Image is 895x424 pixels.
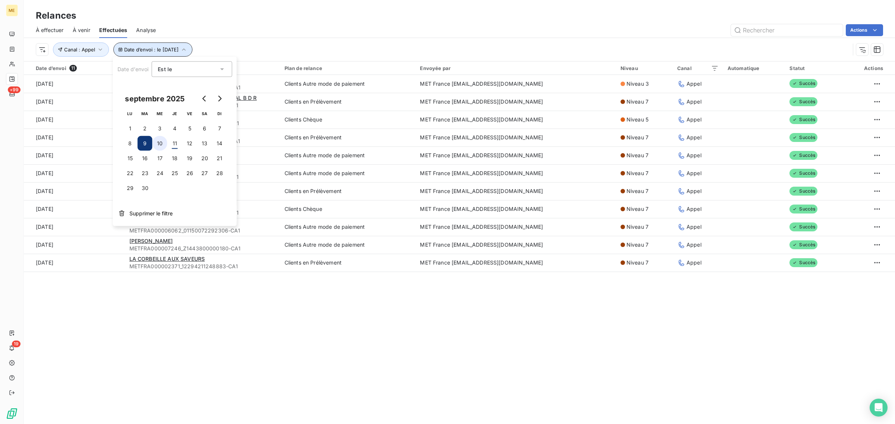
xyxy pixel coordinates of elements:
[415,254,616,272] td: MET France [EMAIL_ADDRESS][DOMAIN_NAME]
[212,136,227,151] button: 14
[687,187,701,195] span: Appel
[789,222,817,231] span: Succès
[113,205,237,222] button: Supprimer le filtre
[789,187,817,196] span: Succès
[789,115,817,124] span: Succès
[182,106,197,121] th: vendredi
[197,151,212,166] button: 20
[113,42,192,57] button: Date d’envoi : le [DATE]
[123,181,138,196] button: 29
[626,241,649,249] span: Niveau 7
[24,111,125,129] td: [DATE]
[846,24,883,36] button: Actions
[626,98,649,105] span: Niveau 7
[99,26,128,34] span: Effectuées
[415,111,616,129] td: MET France [EMAIL_ADDRESS][DOMAIN_NAME]
[158,66,172,72] span: Est le
[12,341,21,347] span: 19
[280,164,416,182] td: Clients Autre mode de paiement
[677,65,719,71] div: Canal
[789,258,817,267] span: Succès
[415,146,616,164] td: MET France [EMAIL_ADDRESS][DOMAIN_NAME]
[212,166,227,181] button: 28
[138,151,153,166] button: 16
[280,218,416,236] td: Clients Autre mode de paiement
[789,133,817,142] span: Succès
[415,200,616,218] td: MET France [EMAIL_ADDRESS][DOMAIN_NAME]
[626,134,649,141] span: Niveau 7
[197,106,212,121] th: samedi
[280,111,416,129] td: Clients Chèque
[153,121,167,136] button: 3
[789,240,817,249] span: Succès
[182,136,197,151] button: 12
[280,254,416,272] td: Clients en Prélèvement
[212,151,227,166] button: 21
[136,26,156,34] span: Analyse
[415,93,616,111] td: MET France [EMAIL_ADDRESS][DOMAIN_NAME]
[24,75,125,93] td: [DATE]
[415,236,616,254] td: MET France [EMAIL_ADDRESS][DOMAIN_NAME]
[728,65,781,71] div: Automatique
[626,116,649,123] span: Niveau 5
[197,136,212,151] button: 13
[280,236,416,254] td: Clients Autre mode de paiement
[687,152,701,159] span: Appel
[36,26,64,34] span: À effectuer
[138,106,153,121] th: mardi
[124,47,179,53] span: Date d’envoi : le [DATE]
[280,200,416,218] td: Clients Chèque
[6,408,18,420] img: Logo LeanPay
[415,218,616,236] td: MET France [EMAIL_ADDRESS][DOMAIN_NAME]
[182,121,197,136] button: 5
[846,65,883,71] div: Actions
[687,223,701,231] span: Appel
[789,79,817,88] span: Succès
[789,205,817,213] span: Succès
[123,166,138,181] button: 22
[212,121,227,136] button: 7
[212,91,227,106] button: Go to next month
[138,136,153,151] button: 9
[123,121,138,136] button: 1
[870,399,888,417] div: Open Intercom Messenger
[123,92,188,104] div: septembre 2025
[153,106,167,121] th: mercredi
[687,241,701,249] span: Appel
[280,75,416,93] td: Clients Autre mode de paiement
[182,151,197,166] button: 19
[167,106,182,121] th: jeudi
[789,151,817,160] span: Succès
[731,24,843,36] input: Rechercher
[8,86,21,93] span: +99
[285,65,411,71] div: Plan de relance
[24,200,125,218] td: [DATE]
[197,91,212,106] button: Go to previous month
[129,245,276,252] span: METFRA000007246_Z1443800000180-CA1
[6,4,18,16] div: ME
[626,205,649,213] span: Niveau 7
[24,218,125,236] td: [DATE]
[153,166,167,181] button: 24
[117,66,149,72] span: Date d’envoi
[415,129,616,146] td: MET France [EMAIL_ADDRESS][DOMAIN_NAME]
[197,166,212,181] button: 27
[153,136,167,151] button: 10
[687,259,701,266] span: Appel
[53,42,109,57] button: Canal : Appel
[280,146,416,164] td: Clients Autre mode de paiement
[182,166,197,181] button: 26
[621,65,668,71] div: Niveau
[153,151,167,166] button: 17
[212,106,227,121] th: dimanche
[123,136,138,151] button: 8
[129,263,276,270] span: METFRA000002371_12294211248883-CA1
[24,93,125,111] td: [DATE]
[415,164,616,182] td: MET France [EMAIL_ADDRESS][DOMAIN_NAME]
[687,205,701,213] span: Appel
[123,106,138,121] th: lundi
[687,170,701,177] span: Appel
[129,210,173,217] span: Supprimer le filtre
[626,187,649,195] span: Niveau 7
[197,121,212,136] button: 6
